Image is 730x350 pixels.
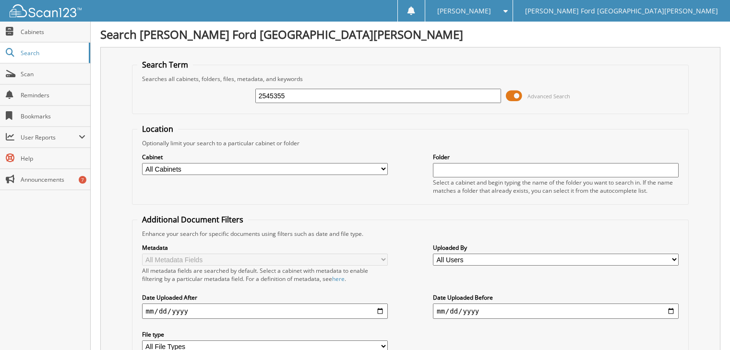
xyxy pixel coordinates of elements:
div: All metadata fields are searched by default. Select a cabinet with metadata to enable filtering b... [142,267,388,283]
input: start [142,303,388,319]
label: Cabinet [142,153,388,161]
label: Folder [433,153,679,161]
div: Searches all cabinets, folders, files, metadata, and keywords [137,75,684,83]
span: User Reports [21,133,79,141]
span: Reminders [21,91,85,99]
input: end [433,303,679,319]
legend: Search Term [137,59,193,70]
label: Metadata [142,244,388,252]
span: Bookmarks [21,112,85,120]
span: Announcements [21,175,85,184]
span: Advanced Search [527,93,570,100]
div: Select a cabinet and begin typing the name of the folder you want to search in. If the name match... [433,178,679,195]
label: File type [142,330,388,338]
span: [PERSON_NAME] [437,8,491,14]
label: Date Uploaded Before [433,293,679,302]
label: Uploaded By [433,244,679,252]
label: Date Uploaded After [142,293,388,302]
div: Optionally limit your search to a particular cabinet or folder [137,139,684,147]
div: 7 [79,176,86,184]
span: Help [21,154,85,163]
span: Cabinets [21,28,85,36]
img: scan123-logo-white.svg [10,4,82,17]
span: Search [21,49,84,57]
h1: Search [PERSON_NAME] Ford [GEOGRAPHIC_DATA][PERSON_NAME] [100,26,720,42]
span: Scan [21,70,85,78]
div: Enhance your search for specific documents using filters such as date and file type. [137,230,684,238]
a: here [332,275,345,283]
legend: Location [137,124,178,134]
span: [PERSON_NAME] Ford [GEOGRAPHIC_DATA][PERSON_NAME] [525,8,718,14]
legend: Additional Document Filters [137,214,248,225]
